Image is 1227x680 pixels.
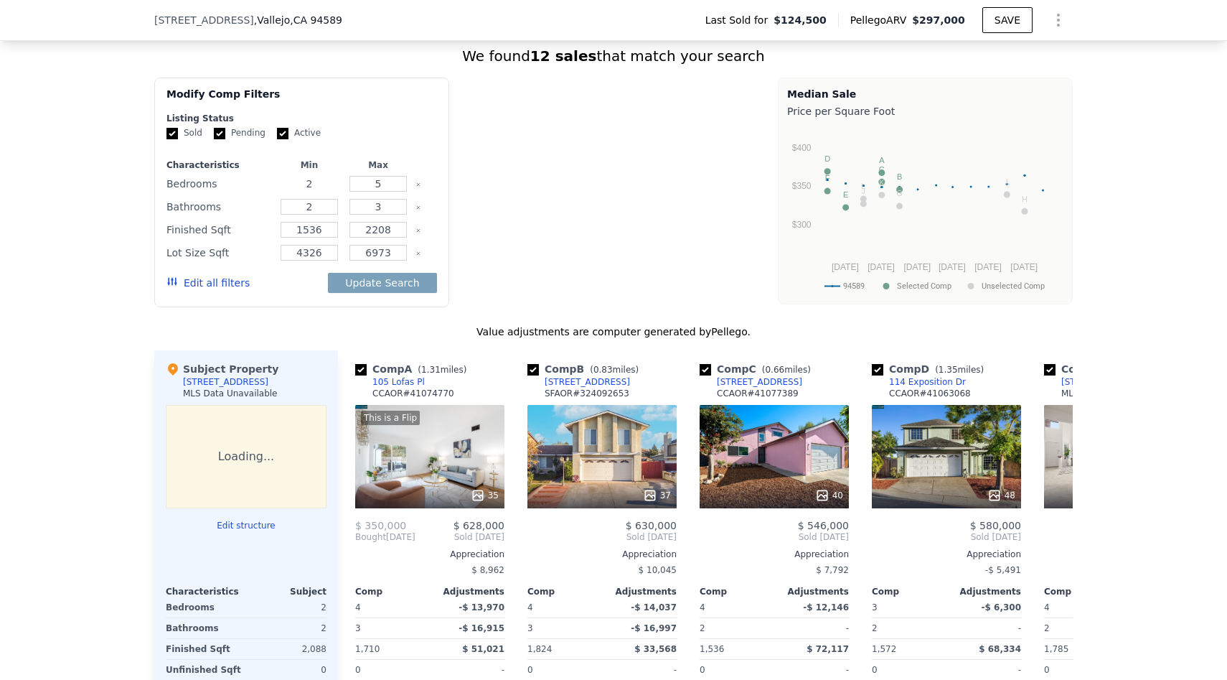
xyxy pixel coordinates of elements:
[705,13,774,27] span: Last Sold for
[415,182,421,187] button: Clear
[166,197,272,217] div: Bathrooms
[717,376,802,388] div: [STREET_ADDRESS]
[214,128,225,139] input: Pending
[355,644,380,654] span: 1,710
[527,531,677,543] span: Sold [DATE]
[639,565,677,575] span: $ 10,045
[843,281,865,291] text: 94589
[700,665,705,675] span: 0
[889,376,966,388] div: 114 Exposition Dr
[792,220,812,230] text: $300
[979,644,1021,654] span: $ 68,334
[879,156,885,164] text: A
[154,13,254,27] span: [STREET_ADDRESS]
[249,597,326,618] div: 2
[355,376,425,388] a: 105 Lofas Pl
[355,549,504,560] div: Appreciation
[1006,177,1008,186] text: I
[166,660,243,680] div: Unfinished Sqft
[166,220,272,240] div: Finished Sqft
[415,531,504,543] span: Sold [DATE]
[700,531,849,543] span: Sold [DATE]
[254,13,342,27] span: , Vallejo
[787,121,1063,301] div: A chart.
[897,172,902,181] text: B
[756,365,817,375] span: ( miles)
[355,586,430,597] div: Comp
[527,665,533,675] span: 0
[584,365,644,375] span: ( miles)
[1044,376,1147,388] a: [STREET_ADDRESS]
[355,531,386,543] span: Bought
[527,376,630,388] a: [STREET_ADDRESS]
[631,623,677,633] span: -$ 16,997
[372,388,454,399] div: CCAOR # 41074770
[355,602,361,613] span: 4
[1044,586,1119,597] div: Comp
[774,586,849,597] div: Adjustments
[872,602,878,613] span: 3
[792,143,812,153] text: $400
[634,644,677,654] span: $ 33,568
[527,602,533,613] span: 4
[807,644,849,654] span: $ 72,117
[1061,388,1196,399] div: MLSListings, Inc. # ML81971510
[421,365,441,375] span: 1.31
[643,488,671,503] div: 37
[433,660,504,680] div: -
[982,281,1045,291] text: Unselected Comp
[462,644,504,654] span: $ 51,021
[946,586,1021,597] div: Adjustments
[798,520,849,531] span: $ 546,000
[166,639,243,659] div: Finished Sqft
[872,531,1021,543] span: Sold [DATE]
[872,549,1021,560] div: Appreciation
[974,262,1002,272] text: [DATE]
[1022,195,1028,203] text: H
[277,127,321,139] label: Active
[166,520,326,531] button: Edit structure
[355,520,406,531] span: $ 350,000
[183,388,278,399] div: MLS Data Unavailable
[824,154,830,163] text: D
[939,365,958,375] span: 1.35
[700,618,771,638] div: 2
[868,262,895,272] text: [DATE]
[777,660,849,680] div: -
[850,13,913,27] span: Pellego ARV
[166,618,243,638] div: Bathrooms
[1044,6,1073,34] button: Show Options
[471,488,499,503] div: 35
[166,586,246,597] div: Characteristics
[166,243,272,263] div: Lot Size Sqft
[825,174,830,182] text: F
[872,586,946,597] div: Comp
[545,376,630,388] div: [STREET_ADDRESS]
[459,602,504,613] span: -$ 13,970
[717,388,799,399] div: CCAOR # 41077389
[897,281,951,291] text: Selected Comp
[832,262,859,272] text: [DATE]
[872,362,989,376] div: Comp D
[278,159,341,171] div: Min
[361,411,420,425] div: This is a Flip
[154,46,1073,66] div: We found that match your search
[355,618,427,638] div: 3
[816,565,849,575] span: $ 7,792
[872,644,896,654] span: 1,572
[527,618,599,638] div: 3
[949,618,1021,638] div: -
[987,488,1015,503] div: 48
[453,520,504,531] span: $ 628,000
[249,618,326,638] div: 2
[355,531,415,543] div: [DATE]
[815,488,843,503] div: 40
[700,362,817,376] div: Comp C
[166,405,326,508] div: Loading...
[631,602,677,613] span: -$ 14,037
[862,187,866,195] text: J
[803,602,849,613] span: -$ 12,146
[903,262,931,272] text: [DATE]
[765,365,784,375] span: 0.66
[605,660,677,680] div: -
